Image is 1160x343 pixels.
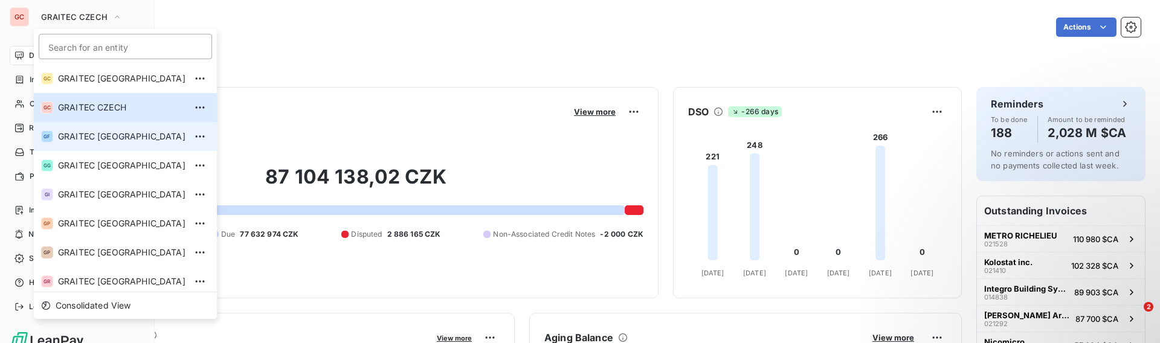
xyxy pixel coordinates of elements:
[58,72,185,85] span: GRAITEC [GEOGRAPHIC_DATA]
[910,269,933,277] tspan: [DATE]
[351,229,382,240] span: Disputed
[39,34,212,59] input: placeholder
[30,147,50,158] span: Tasks
[41,130,53,143] div: GF
[10,273,144,292] a: Help
[58,130,185,143] span: GRAITEC [GEOGRAPHIC_DATA]
[869,269,892,277] tspan: [DATE]
[977,196,1145,225] h6: Outstanding Invoices
[1048,123,1127,143] h4: 2,028 M $CA
[29,253,57,264] span: Settings
[58,101,185,114] span: GRAITEC CZECH
[991,116,1028,123] span: To be done
[41,217,53,229] div: GP
[869,332,918,343] button: View more
[984,310,1071,320] span: [PERSON_NAME] Architecture inc.
[58,188,185,200] span: GRAITEC [GEOGRAPHIC_DATA]
[570,106,619,117] button: View more
[991,97,1043,111] h6: Reminders
[600,229,643,240] span: -2 000 CZK
[918,226,1160,310] iframe: Intercom notifications message
[1119,302,1148,331] iframe: Intercom live chat
[29,50,67,61] span: Dashboard
[58,159,185,171] span: GRAITEC [GEOGRAPHIC_DATA]
[728,106,781,117] span: -266 days
[41,12,108,22] span: GRAITEC CZECH
[493,229,595,240] span: Non-Associated Credit Notes
[240,229,298,240] span: 77 632 974 CZK
[30,74,59,85] span: Invoices
[827,269,850,277] tspan: [DATE]
[41,188,53,200] div: GI
[41,275,53,287] div: GR
[56,300,131,312] span: Consolidated View
[872,333,914,342] span: View more
[1056,18,1116,37] button: Actions
[991,149,1120,170] span: No reminders or actions sent and no payments collected last week.
[28,229,73,240] span: Notifications
[41,72,53,85] div: GC
[701,269,724,277] tspan: [DATE]
[785,269,808,277] tspan: [DATE]
[41,159,53,171] div: GG
[41,101,53,114] div: GC
[68,165,643,201] h2: 87 104 138,02 CZK
[41,246,53,258] div: GP
[688,104,709,119] h6: DSO
[991,123,1028,143] h4: 188
[30,171,65,182] span: Payments
[29,277,45,288] span: Help
[433,332,475,343] button: View more
[58,275,185,287] span: GRAITEC [GEOGRAPHIC_DATA]
[574,107,616,117] span: View more
[743,269,766,277] tspan: [DATE]
[30,98,54,109] span: Clients
[977,305,1145,332] button: [PERSON_NAME] Architecture inc.02129287 700 $CA
[221,229,235,240] span: Due
[1075,314,1118,324] span: 87 700 $CA
[984,320,1008,327] span: 021292
[387,229,441,240] span: 2 886 165 CZK
[1144,302,1153,312] span: 2
[29,123,66,133] span: Reminders
[58,246,185,258] span: GRAITEC [GEOGRAPHIC_DATA]
[29,301,53,312] span: Logout
[10,7,29,27] div: GC
[1048,116,1127,123] span: Amount to be reminded
[58,217,185,229] span: GRAITEC [GEOGRAPHIC_DATA]
[437,334,472,342] span: View more
[29,205,56,216] span: Imports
